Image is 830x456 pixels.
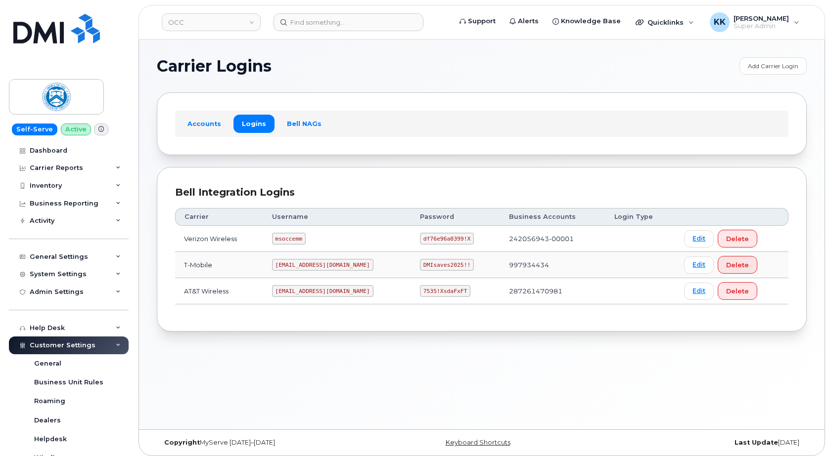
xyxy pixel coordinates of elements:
span: Delete [726,260,749,270]
th: Password [411,208,500,226]
th: Business Accounts [500,208,605,226]
code: 7535!XsdaFxFT [420,285,470,297]
a: Edit [684,230,714,248]
code: msoccemm [272,233,306,245]
div: [DATE] [590,439,807,447]
div: Bell Integration Logins [175,185,788,200]
a: Bell NAGs [278,115,330,132]
button: Delete [718,282,757,300]
a: Logins [233,115,275,132]
td: AT&T Wireless [175,278,263,304]
span: Delete [726,287,749,296]
a: Edit [684,283,714,300]
th: Login Type [605,208,676,226]
td: Verizon Wireless [175,226,263,252]
a: Accounts [179,115,230,132]
td: T-Mobile [175,252,263,278]
code: df76e96a0399!X [420,233,474,245]
th: Carrier [175,208,263,226]
span: Delete [726,234,749,244]
a: Keyboard Shortcuts [446,439,510,446]
td: 242056943-00001 [500,226,605,252]
iframe: Messenger Launcher [787,413,823,449]
button: Delete [718,256,757,274]
code: DMIsaves2025!! [420,259,474,271]
a: Edit [684,256,714,274]
div: MyServe [DATE]–[DATE] [157,439,373,447]
td: 997934434 [500,252,605,278]
a: Add Carrier Login [739,57,807,75]
strong: Copyright [164,439,200,446]
code: [EMAIL_ADDRESS][DOMAIN_NAME] [272,285,373,297]
span: Carrier Logins [157,59,272,74]
strong: Last Update [735,439,778,446]
code: [EMAIL_ADDRESS][DOMAIN_NAME] [272,259,373,271]
button: Delete [718,230,757,248]
td: 287261470981 [500,278,605,304]
th: Username [263,208,411,226]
